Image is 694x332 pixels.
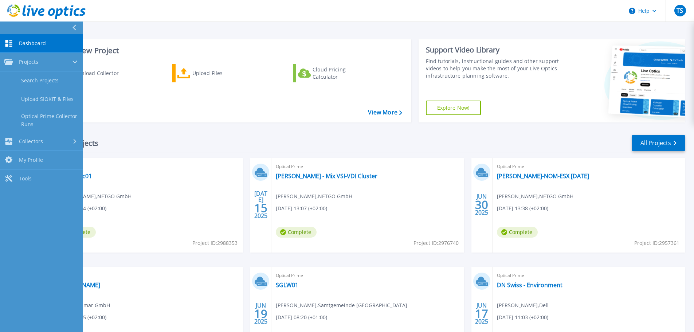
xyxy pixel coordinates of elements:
[19,40,46,47] span: Dashboard
[276,163,459,171] span: Optical Prime
[426,45,562,55] div: Support Video Library
[254,205,267,211] span: 15
[172,64,254,82] a: Upload Files
[192,239,238,247] span: Project ID: 2988353
[475,310,488,317] span: 17
[192,66,251,81] div: Upload Files
[276,227,317,238] span: Complete
[497,313,548,321] span: [DATE] 11:03 (+02:00)
[70,66,129,81] div: Download Collector
[497,272,681,280] span: Optical Prime
[276,281,298,289] a: SGLW01
[19,138,43,145] span: Collectors
[497,192,573,200] span: [PERSON_NAME] , NETGO GmbH
[497,163,681,171] span: Optical Prime
[254,191,268,218] div: [DATE] 2025
[55,272,239,280] span: Optical Prime
[632,135,685,151] a: All Projects
[55,192,132,200] span: [PERSON_NAME] , NETGO GmbH
[497,301,549,309] span: [PERSON_NAME] , Dell
[19,59,38,65] span: Projects
[677,8,683,13] span: TS
[475,191,489,218] div: JUN 2025
[497,204,548,212] span: [DATE] 13:38 (+02:00)
[55,163,239,171] span: Optical Prime
[276,301,407,309] span: [PERSON_NAME] , Samtgemeinde [GEOGRAPHIC_DATA]
[475,202,488,208] span: 30
[276,272,459,280] span: Optical Prime
[276,313,327,321] span: [DATE] 08:20 (+01:00)
[254,300,268,327] div: JUN 2025
[426,101,481,115] a: Explore Now!
[634,239,679,247] span: Project ID: 2957361
[19,157,43,163] span: My Profile
[497,281,562,289] a: DN Swiss - Environment
[52,64,133,82] a: Download Collector
[497,227,538,238] span: Complete
[413,239,459,247] span: Project ID: 2976740
[276,172,377,180] a: [PERSON_NAME] - Mix VSI-VDI Cluster
[19,175,32,182] span: Tools
[497,172,589,180] a: [PERSON_NAME]-NOM-ESX [DATE]
[293,64,374,82] a: Cloud Pricing Calculator
[475,300,489,327] div: JUN 2025
[276,192,352,200] span: [PERSON_NAME] , NETGO GmbH
[313,66,371,81] div: Cloud Pricing Calculator
[368,109,402,116] a: View More
[426,58,562,79] div: Find tutorials, instructional guides and other support videos to help you make the most of your L...
[52,47,402,55] h3: Start a New Project
[254,310,267,317] span: 19
[276,204,327,212] span: [DATE] 13:07 (+02:00)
